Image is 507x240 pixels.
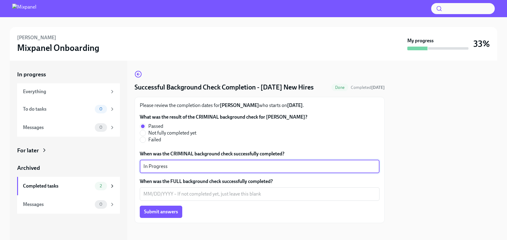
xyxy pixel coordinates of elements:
[351,85,385,90] span: Completed
[331,85,348,90] span: Done
[96,107,106,111] span: 0
[144,209,178,215] span: Submit answers
[351,85,385,90] span: October 10th, 2025 12:49
[407,37,434,44] strong: My progress
[17,100,120,118] a: To do tasks0
[17,147,39,154] div: For later
[140,206,182,218] button: Submit answers
[148,130,196,136] span: Not fully completed yet
[140,178,379,185] label: When was the FULL background check successfully completed?
[148,136,161,143] span: Failed
[473,38,490,49] h3: 33%
[17,164,120,172] a: Archived
[96,184,105,188] span: 2
[17,42,99,53] h3: Mixpanel Onboarding
[148,123,163,130] span: Passed
[17,195,120,214] a: Messages0
[17,118,120,137] a: Messages0
[23,106,92,112] div: To do tasks
[220,102,259,108] strong: [PERSON_NAME]
[23,88,107,95] div: Everything
[17,147,120,154] a: For later
[23,124,92,131] div: Messages
[17,83,120,100] a: Everything
[287,102,303,108] strong: [DATE]
[23,183,92,189] div: Completed tasks
[371,85,385,90] strong: [DATE]
[140,102,379,109] p: Please review the completion dates for who starts on .
[17,34,56,41] h6: [PERSON_NAME]
[12,4,36,13] img: Mixpanel
[96,125,106,130] span: 0
[23,201,92,208] div: Messages
[17,70,120,78] a: In progress
[17,177,120,195] a: Completed tasks2
[143,163,376,170] textarea: In Progress
[135,83,314,92] h4: Successful Background Check Completion - [DATE] New Hires
[140,150,379,157] label: When was the CRIMINAL background check successfully completed?
[140,114,307,120] label: What was the result of the CRIMINAL background check for [PERSON_NAME]?
[96,202,106,207] span: 0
